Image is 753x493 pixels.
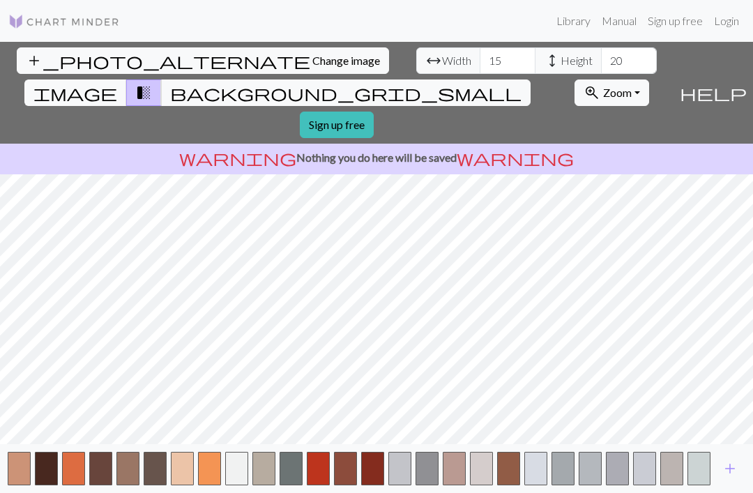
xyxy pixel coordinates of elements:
span: Height [561,52,593,69]
span: Change image [312,54,380,67]
span: transition_fade [135,83,152,103]
span: add_photo_alternate [26,51,310,70]
button: Zoom [575,79,649,106]
span: height [544,51,561,70]
a: Sign up free [300,112,374,138]
span: background_grid_small [170,83,522,103]
span: arrow_range [425,51,442,70]
span: add [722,459,738,478]
img: Logo [8,13,120,30]
button: Change image [17,47,389,74]
span: Zoom [603,86,632,99]
a: Sign up free [642,7,708,35]
span: help [680,83,747,103]
span: Width [442,52,471,69]
p: Nothing you do here will be saved [6,149,747,166]
span: zoom_in [584,83,600,103]
a: Login [708,7,745,35]
button: Help [674,42,753,144]
a: Library [551,7,596,35]
button: Add color [713,455,747,482]
span: image [33,83,117,103]
a: Manual [596,7,642,35]
span: warning [457,148,574,167]
span: warning [179,148,296,167]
